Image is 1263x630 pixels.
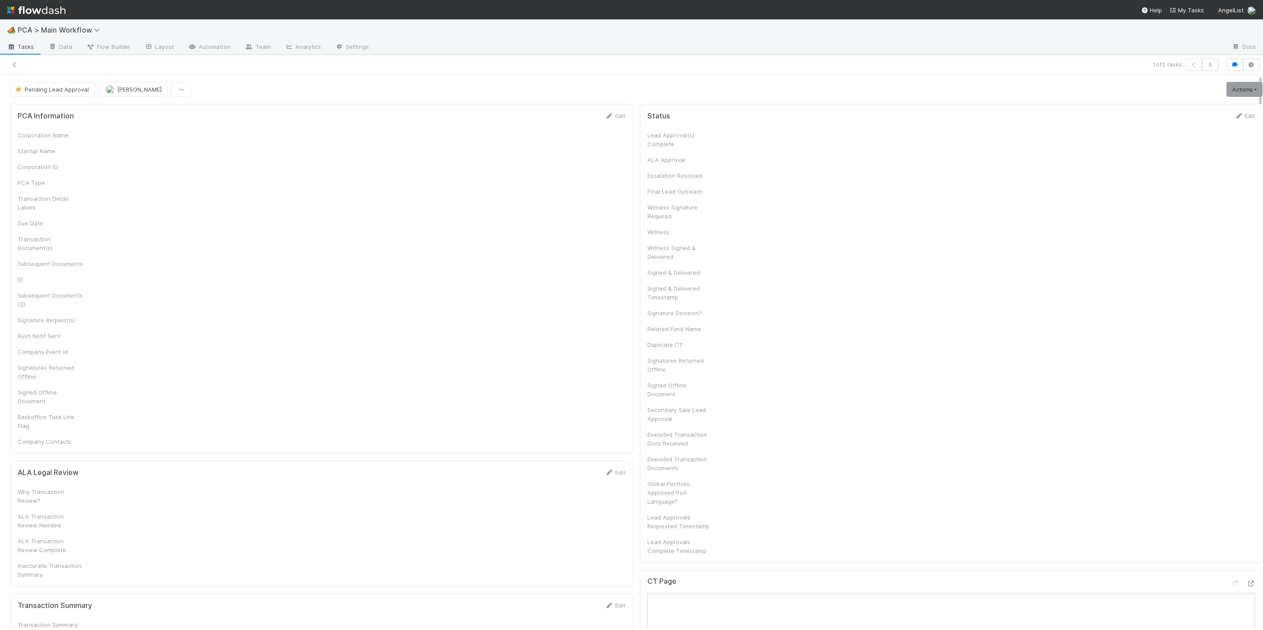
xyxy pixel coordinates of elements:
[18,601,92,610] h5: Transaction Summary
[647,203,713,221] div: Witness Signature Required
[18,487,84,505] div: Why Transaction Review?
[1234,112,1255,119] a: Edit
[18,291,84,309] div: Subsequent Documents (2)
[1169,7,1204,14] span: My Tasks
[18,512,84,530] div: ALA Transaction Review Needed
[647,405,713,423] div: Secondary Sale Lead Approval
[98,82,167,97] button: [PERSON_NAME]
[7,42,34,51] span: Tasks
[1218,7,1244,14] span: AngelList
[14,86,89,93] span: Pending Lead Approval
[1225,41,1263,55] a: Docs
[18,219,84,228] div: Due Date
[647,324,713,333] div: Related Fund Name
[18,275,84,284] div: ID
[647,187,713,196] div: Final Lead Outreach
[647,479,713,506] div: Global Portfolio Approved PoA Language?
[18,537,84,554] div: ALA Transaction Review Complete
[10,82,95,97] button: Pending Lead Approval
[18,363,84,381] div: Signatures Returned Offline
[181,41,238,55] a: Automation
[647,455,713,472] div: Executed Transaction Documents
[18,468,78,477] h5: ALA Legal Review
[106,85,114,94] img: avatar_2bce2475-05ee-46d3-9413-d3901f5fa03f.png
[647,171,713,180] div: Escalation Resolved
[41,41,79,55] a: Data
[18,26,104,34] span: PCA > Main Workflow
[1141,6,1162,15] div: Help
[647,538,713,555] div: Lead Approvals Complete Timestamp
[18,112,74,121] h5: PCA Information
[1153,60,1182,69] span: 1 of 2 tasks
[18,162,84,171] div: Corporation ID
[7,26,16,33] span: 🏕️
[605,469,625,476] a: Edit
[18,561,84,579] div: Inaccurate Transaction Summary
[647,356,713,374] div: Signatures Returned Offline
[18,235,84,252] div: Transaction Document(s)
[117,86,162,93] span: [PERSON_NAME]
[18,413,84,430] div: Backoffice Task Link Flag
[647,309,713,317] div: Signature Decision?
[647,243,713,261] div: Witness Signed & Delivered
[18,316,84,324] div: Signature Request(s)
[137,41,181,55] a: Layout
[647,513,713,531] div: Lead Approvals Requested Timestamp
[79,41,137,55] a: Flow Builder
[18,332,84,340] div: Rush Notif Sent
[647,268,713,277] div: Signed & Delivered
[647,131,713,148] div: Lead Approval(s) Complete
[647,112,670,121] h5: Status
[86,42,130,51] span: Flow Builder
[647,430,713,448] div: Executed Transaction Docs Received
[647,155,713,164] div: ALA Approval
[238,41,278,55] a: Team
[18,437,84,446] div: Company Contacts
[18,347,84,356] div: Company Event Id
[7,3,66,18] img: logo-inverted-e16ddd16eac7371096b0.svg
[647,381,713,398] div: Signed Offline Document
[328,41,376,55] a: Settings
[18,131,84,140] div: Corporation Name
[278,41,328,55] a: Analytics
[647,340,713,349] div: Duplicate CT
[1247,6,1256,15] img: avatar_1c530150-f9f0-4fb8-9f5d-006d570d4582.png
[605,112,625,119] a: Edit
[18,147,84,155] div: Startup Name
[647,228,713,236] div: Witness
[647,577,676,586] h5: CT Page
[1226,82,1263,97] a: Actions
[18,259,84,268] div: Subsequent Documents
[647,284,713,302] div: Signed & Delivered Timestamp
[18,194,84,212] div: Transaction Detail Labels
[18,178,84,187] div: PCA Type
[1169,6,1204,15] a: My Tasks
[605,602,625,609] a: Edit
[18,388,84,405] div: Signed Offline Document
